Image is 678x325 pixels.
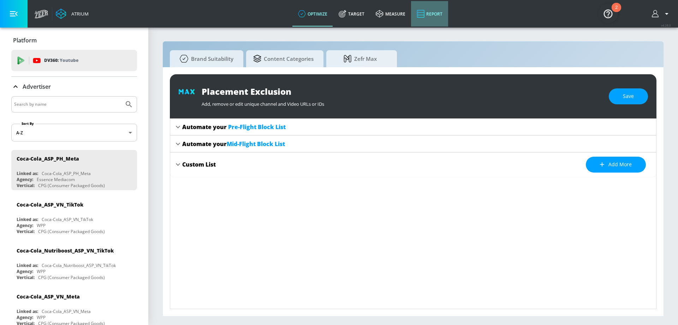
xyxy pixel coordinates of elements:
[11,196,137,236] div: Coca-Cola_ASP_VN_TikTokLinked as:Coca-Cola_ASP_VN_TikTokAgency:WPPVertical:CPG (Consumer Packaged...
[623,92,634,101] span: Save
[17,155,79,162] div: Coca-Cola_ASP_PH_Meta
[370,1,411,27] a: measure
[17,228,35,234] div: Vertical:
[11,242,137,282] div: Coca-Cola_Nutriboost_ASP_VN_TikTokLinked as:Coca-Cola_Nutriboost_ASP_VN_TikTokAgency:WPPVertical:...
[60,57,78,64] p: Youtube
[292,1,333,27] a: optimize
[37,176,75,182] div: Essence Mediacom
[17,293,80,300] div: Coca-Cola_ASP_VN_Meta
[600,160,632,169] span: Add more
[17,222,33,228] div: Agency:
[598,4,618,23] button: Open Resource Center, 2 new notifications
[23,83,51,91] p: Advertiser
[42,170,91,176] div: Coca-Cola_ASP_PH_Meta
[38,182,105,188] div: CPG (Consumer Packaged Goods)
[182,140,285,148] div: Automate your
[609,88,648,104] button: Save
[17,268,33,274] div: Agency:
[38,274,105,280] div: CPG (Consumer Packaged Goods)
[17,170,38,176] div: Linked as:
[253,50,314,67] span: Content Categories
[17,262,38,268] div: Linked as:
[17,308,38,314] div: Linked as:
[38,228,105,234] div: CPG (Consumer Packaged Goods)
[170,135,656,152] div: Automate yourMid-Flight Block List
[14,100,121,109] input: Search by name
[17,182,35,188] div: Vertical:
[182,161,216,168] div: Custom List
[44,57,78,64] p: DV360:
[42,262,116,268] div: Coca-Cola_Nutriboost_ASP_VN_TikTok
[11,77,137,97] div: Advertiser
[17,247,114,254] div: Coca-Cola_Nutriboost_ASP_VN_TikTok
[13,36,37,44] p: Platform
[586,157,646,173] button: Add more
[333,50,387,67] span: Zefr Max
[11,150,137,190] div: Coca-Cola_ASP_PH_MetaLinked as:Coca-Cola_ASP_PH_MetaAgency:Essence MediacomVertical:CPG (Consumer...
[228,123,286,131] span: Pre-Flight Block List
[69,11,89,17] div: Atrium
[661,23,671,27] span: v 4.28.0
[37,268,46,274] div: WPP
[11,50,137,71] div: DV360: Youtube
[11,30,137,50] div: Platform
[56,8,89,19] a: Atrium
[37,222,46,228] div: WPP
[177,50,233,67] span: Brand Suitability
[42,308,91,314] div: Coca-Cola_ASP_VN_Meta
[170,152,656,177] div: Custom ListAdd more
[182,123,286,131] div: Automate your
[202,97,602,107] div: Add, remove or edit unique channel and Video URLs or IDs
[333,1,370,27] a: Target
[17,216,38,222] div: Linked as:
[170,118,656,135] div: Automate your Pre-Flight Block List
[20,121,35,126] label: Sort By
[17,274,35,280] div: Vertical:
[17,314,33,320] div: Agency:
[11,124,137,141] div: A-Z
[17,176,33,182] div: Agency:
[202,86,602,97] div: Placement Exclusion
[411,1,448,27] a: Report
[615,7,618,17] div: 2
[37,314,46,320] div: WPP
[42,216,93,222] div: Coca-Cola_ASP_VN_TikTok
[227,140,285,148] span: Mid-Flight Block List
[17,201,83,208] div: Coca-Cola_ASP_VN_TikTok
